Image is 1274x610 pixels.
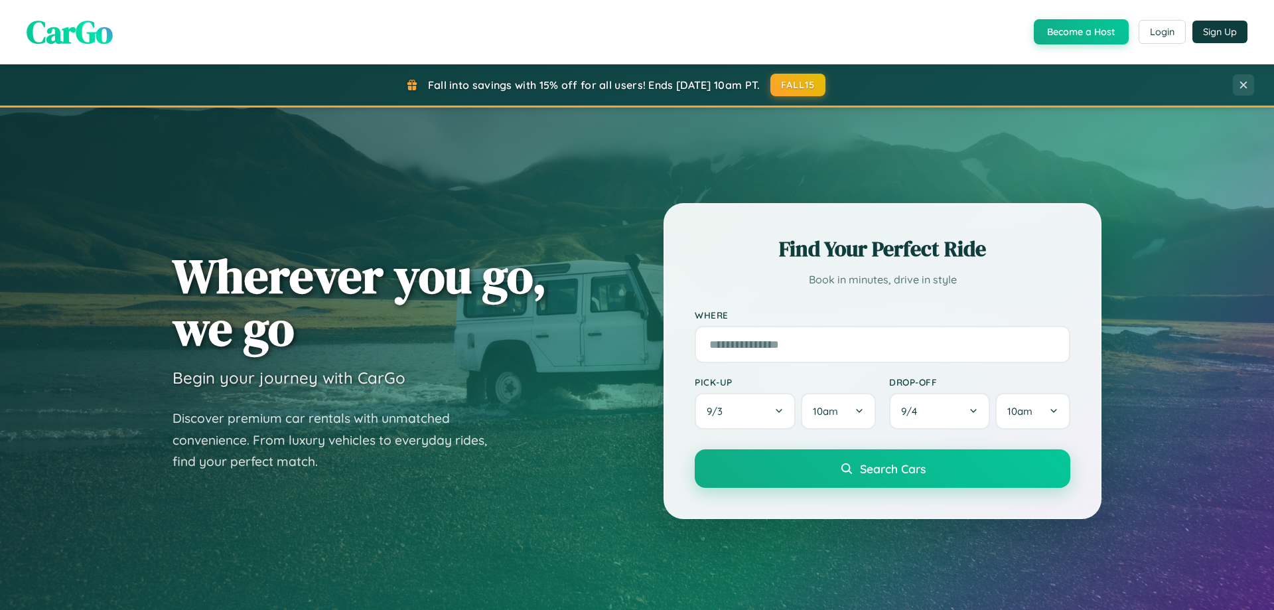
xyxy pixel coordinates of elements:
[428,78,760,92] span: Fall into savings with 15% off for all users! Ends [DATE] 10am PT.
[1007,405,1032,418] span: 10am
[173,250,547,354] h1: Wherever you go, we go
[995,393,1070,429] button: 10am
[889,376,1070,388] label: Drop-off
[901,405,924,418] span: 9 / 4
[695,376,876,388] label: Pick-up
[695,309,1070,321] label: Where
[1034,19,1129,44] button: Become a Host
[695,393,796,429] button: 9/3
[173,368,405,388] h3: Begin your journey with CarGo
[695,234,1070,264] h2: Find Your Perfect Ride
[27,10,113,54] span: CarGo
[801,393,876,429] button: 10am
[860,461,926,476] span: Search Cars
[1139,20,1186,44] button: Login
[1192,21,1247,43] button: Sign Up
[813,405,838,418] span: 10am
[707,405,729,418] span: 9 / 3
[695,449,1070,488] button: Search Cars
[889,393,990,429] button: 9/4
[695,270,1070,289] p: Book in minutes, drive in style
[173,408,504,473] p: Discover premium car rentals with unmatched convenience. From luxury vehicles to everyday rides, ...
[770,74,826,96] button: FALL15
